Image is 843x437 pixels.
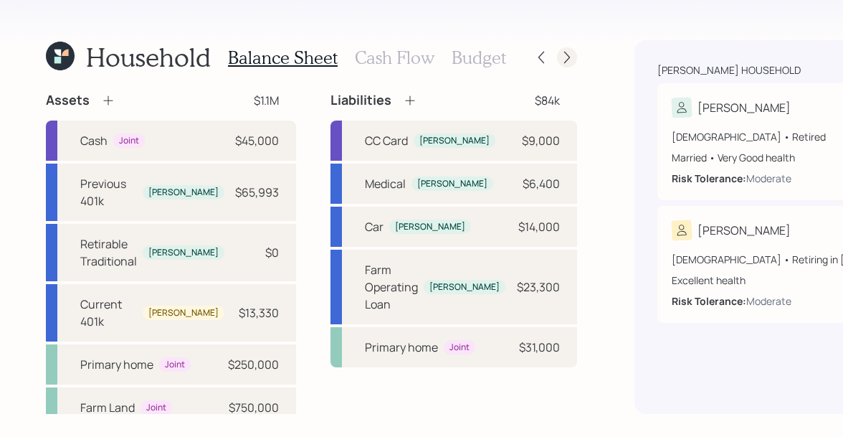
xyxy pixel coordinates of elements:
[522,132,560,149] div: $9,000
[80,175,137,210] div: Previous 401k
[80,132,108,149] div: Cash
[657,63,801,77] div: [PERSON_NAME] household
[80,399,135,416] div: Farm Land
[523,175,560,192] div: $6,400
[365,339,438,356] div: Primary home
[697,222,791,239] div: [PERSON_NAME]
[254,92,279,109] div: $1.1M
[80,235,137,270] div: Retirable Traditional
[228,356,279,373] div: $250,000
[365,218,384,235] div: Car
[148,247,219,259] div: [PERSON_NAME]
[429,281,500,293] div: [PERSON_NAME]
[235,184,279,201] div: $65,993
[365,175,406,192] div: Medical
[672,294,746,308] b: Risk Tolerance:
[265,244,279,261] div: $0
[365,261,418,313] div: Farm Operating Loan
[228,47,338,68] h3: Balance Sheet
[672,171,746,185] b: Risk Tolerance:
[330,93,391,108] h4: Liabilities
[535,92,560,109] div: $84k
[449,342,470,354] div: Joint
[239,304,279,321] div: $13,330
[746,171,791,186] div: Moderate
[146,402,166,414] div: Joint
[165,359,185,371] div: Joint
[518,218,560,235] div: $14,000
[80,356,153,373] div: Primary home
[395,221,465,233] div: [PERSON_NAME]
[46,93,90,108] h4: Assets
[80,296,137,330] div: Current 401k
[86,42,211,72] h1: Household
[517,278,560,296] div: $23,300
[452,47,506,68] h3: Budget
[148,307,219,319] div: [PERSON_NAME]
[355,47,434,68] h3: Cash Flow
[229,399,279,416] div: $750,000
[746,293,791,309] div: Moderate
[148,187,219,199] div: [PERSON_NAME]
[417,178,487,190] div: [PERSON_NAME]
[119,135,139,147] div: Joint
[519,339,560,356] div: $31,000
[419,135,490,147] div: [PERSON_NAME]
[235,132,279,149] div: $45,000
[697,99,791,116] div: [PERSON_NAME]
[365,132,408,149] div: CC Card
